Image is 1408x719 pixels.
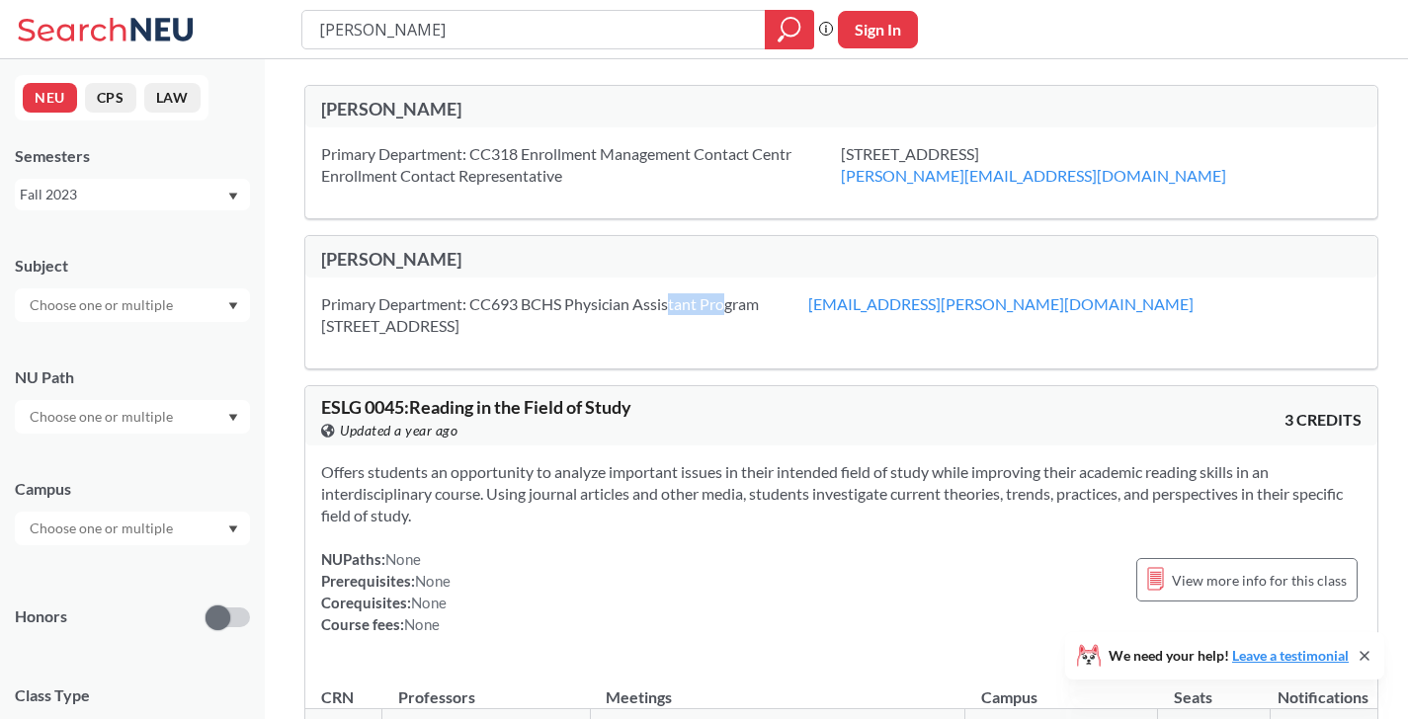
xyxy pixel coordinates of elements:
[321,548,451,635] div: NUPaths: Prerequisites: Corequisites: Course fees:
[15,145,250,167] div: Semesters
[15,288,250,322] div: Dropdown arrow
[321,462,1343,524] span: Offers students an opportunity to analyze important issues in their intended field of study while...
[765,10,814,49] div: magnifying glass
[415,572,451,590] span: None
[228,414,238,422] svg: Dropdown arrow
[15,400,250,434] div: Dropdown arrow
[23,83,77,113] button: NEU
[15,684,250,706] span: Class Type
[1284,409,1362,431] span: 3 CREDITS
[838,11,918,48] button: Sign In
[15,478,250,500] div: Campus
[808,294,1194,313] a: [EMAIL_ADDRESS][PERSON_NAME][DOMAIN_NAME]
[228,193,238,200] svg: Dropdown arrow
[321,98,841,120] div: [PERSON_NAME]
[385,550,421,568] span: None
[15,255,250,277] div: Subject
[841,166,1226,185] a: [PERSON_NAME][EMAIL_ADDRESS][DOMAIN_NAME]
[321,248,841,270] div: [PERSON_NAME]
[411,594,447,611] span: None
[20,517,186,540] input: Choose one or multiple
[382,667,591,709] th: Professors
[1270,667,1376,709] th: Notifications
[1232,647,1349,664] a: Leave a testimonial
[1172,568,1347,593] span: View more info for this class
[321,293,808,337] div: Primary Department: CC693 BCHS Physician Assistant Program [STREET_ADDRESS]
[321,686,354,708] div: CRN
[20,405,186,429] input: Choose one or multiple
[321,396,631,418] span: ESLG 0045 : Reading in the Field of Study
[317,13,751,46] input: Class, professor, course number, "phrase"
[1158,667,1270,709] th: Seats
[404,615,440,633] span: None
[85,83,136,113] button: CPS
[340,420,457,441] span: Updated a year ago
[965,667,1158,709] th: Campus
[321,143,841,187] div: Primary Department: CC318 Enrollment Management Contact Centr Enrollment Contact Representative
[15,605,67,628] p: Honors
[20,293,186,317] input: Choose one or multiple
[15,366,250,388] div: NU Path
[20,184,226,205] div: Fall 2023
[1109,649,1349,663] span: We need your help!
[15,512,250,545] div: Dropdown arrow
[590,667,965,709] th: Meetings
[144,83,201,113] button: LAW
[841,143,1276,187] div: [STREET_ADDRESS]
[228,302,238,310] svg: Dropdown arrow
[15,179,250,210] div: Fall 2023Dropdown arrow
[778,16,801,43] svg: magnifying glass
[228,525,238,533] svg: Dropdown arrow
